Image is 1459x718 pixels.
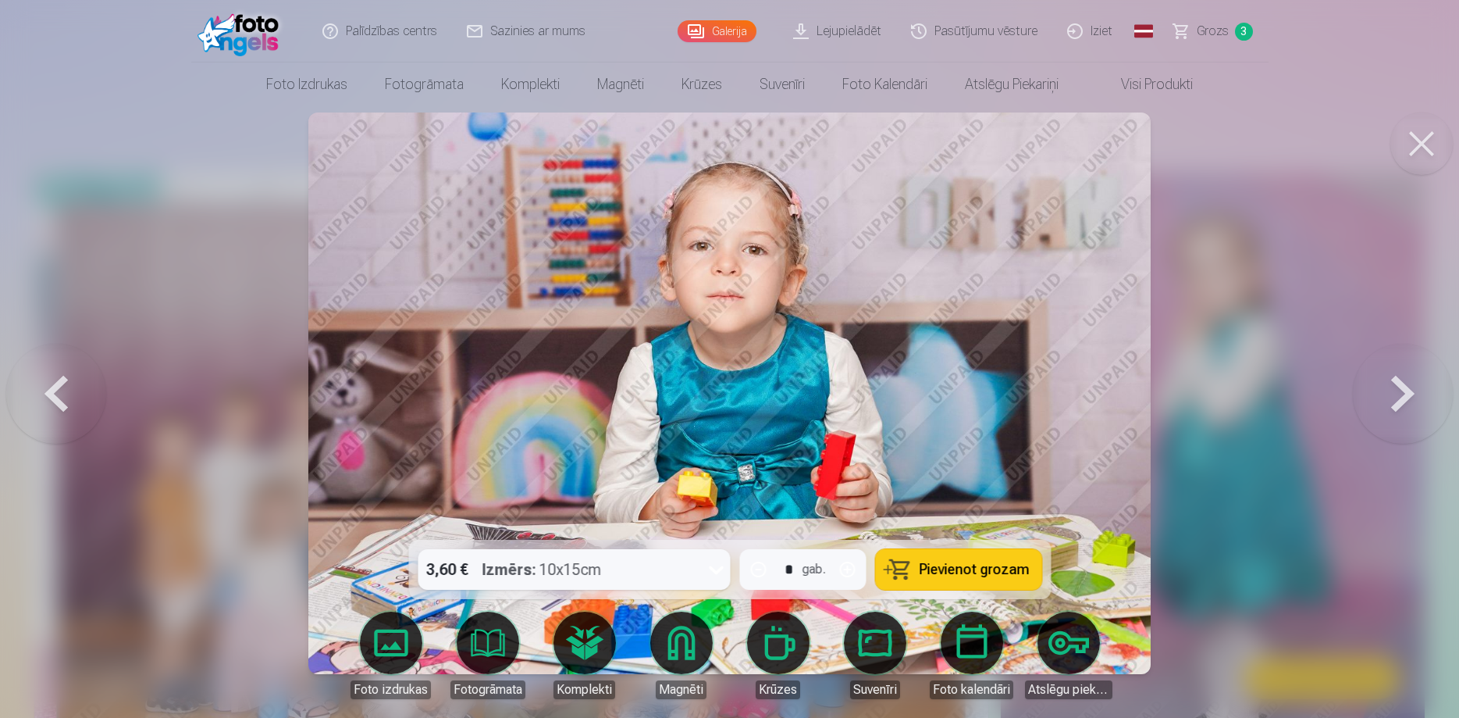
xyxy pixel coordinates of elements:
a: Atslēgu piekariņi [1025,612,1112,699]
div: Foto kalendāri [930,680,1013,699]
a: Foto izdrukas [247,63,366,106]
a: Suvenīri [831,612,919,699]
a: Galerija [678,20,756,42]
span: Grozs [1197,22,1229,41]
strong: Izmērs : [482,559,536,580]
a: Krūzes [663,63,741,106]
a: Krūzes [735,612,822,699]
a: Foto kalendāri [824,63,946,106]
a: Visi produkti [1077,63,1212,106]
a: Atslēgu piekariņi [946,63,1077,106]
a: Magnēti [578,63,663,106]
a: Suvenīri [741,63,824,106]
button: Pievienot grozam [875,549,1041,590]
div: Suvenīri [850,680,900,699]
div: Magnēti [656,680,706,699]
span: 3 [1235,23,1253,41]
a: Komplekti [482,63,578,106]
a: Foto kalendāri [928,612,1016,699]
a: Fotogrāmata [444,612,532,699]
span: Pievienot grozam [919,563,1029,577]
a: Magnēti [638,612,725,699]
div: Foto izdrukas [351,680,431,699]
a: Fotogrāmata [366,63,482,106]
a: Foto izdrukas [347,612,435,699]
div: Krūzes [756,680,800,699]
div: 10x15cm [482,549,601,590]
div: Fotogrāmata [450,680,525,699]
div: Komplekti [553,680,615,699]
a: Komplekti [541,612,628,699]
div: Atslēgu piekariņi [1025,680,1112,699]
div: gab. [802,560,825,579]
div: 3,60 € [418,549,475,590]
img: /fa1 [197,6,287,56]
